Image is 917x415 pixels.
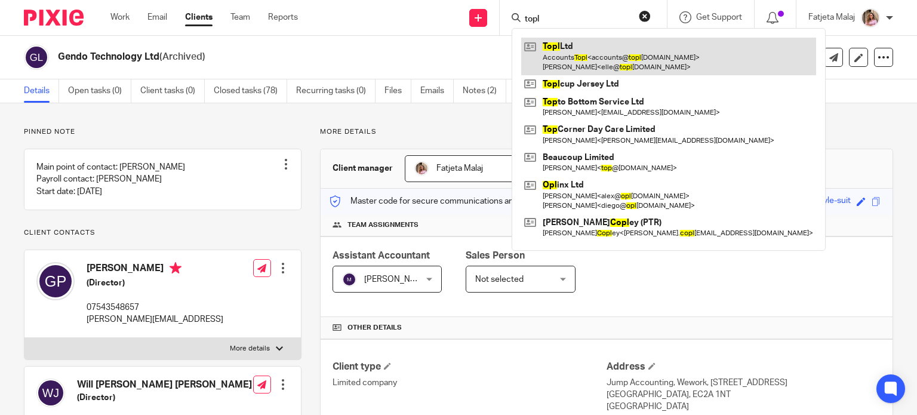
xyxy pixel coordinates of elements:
[414,161,429,176] img: MicrosoftTeams-image%20(5).png
[342,272,356,287] img: svg%3E
[333,162,393,174] h3: Client manager
[607,401,881,413] p: [GEOGRAPHIC_DATA]
[607,377,881,389] p: Jump Accounting, Wework, [STREET_ADDRESS]
[24,45,49,70] img: svg%3E
[466,251,525,260] span: Sales Person
[24,10,84,26] img: Pixie
[87,262,223,277] h4: [PERSON_NAME]
[110,11,130,23] a: Work
[296,79,376,103] a: Recurring tasks (0)
[330,195,536,207] p: Master code for secure communications and files
[808,11,855,23] p: Fatjeta Malaj
[420,79,454,103] a: Emails
[268,11,298,23] a: Reports
[347,220,419,230] span: Team assignments
[364,275,430,284] span: [PERSON_NAME]
[607,389,881,401] p: [GEOGRAPHIC_DATA], EC2A 1NT
[36,262,75,300] img: svg%3E
[861,8,880,27] img: MicrosoftTeams-image%20(5).png
[333,361,607,373] h4: Client type
[24,228,301,238] p: Client contacts
[77,392,252,404] h5: (Director)
[185,11,213,23] a: Clients
[214,79,287,103] a: Closed tasks (78)
[77,379,252,391] h4: Will [PERSON_NAME] [PERSON_NAME]
[24,127,301,137] p: Pinned note
[230,11,250,23] a: Team
[524,14,631,25] input: Search
[333,251,430,260] span: Assistant Accountant
[230,344,270,353] p: More details
[147,11,167,23] a: Email
[87,277,223,289] h5: (Director)
[140,79,205,103] a: Client tasks (0)
[24,79,59,103] a: Details
[436,164,483,173] span: Fatjeta Malaj
[87,313,223,325] p: [PERSON_NAME][EMAIL_ADDRESS]
[333,377,607,389] p: Limited company
[170,262,181,274] i: Primary
[384,79,411,103] a: Files
[639,10,651,22] button: Clear
[475,275,524,284] span: Not selected
[159,52,205,62] span: (Archived)
[320,127,893,137] p: More details
[68,79,131,103] a: Open tasks (0)
[696,13,742,21] span: Get Support
[58,51,596,63] h2: Gendo Technology Ltd
[36,379,65,407] img: svg%3E
[463,79,506,103] a: Notes (2)
[607,361,881,373] h4: Address
[87,302,223,313] p: 07543548657
[347,323,402,333] span: Other details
